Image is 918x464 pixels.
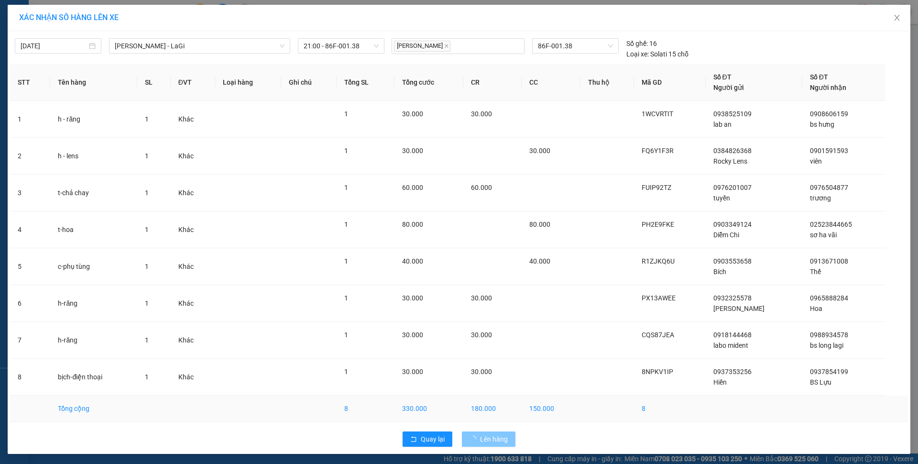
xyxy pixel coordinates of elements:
span: Số ĐT [713,73,732,81]
th: SL [137,64,171,101]
span: Quận 10 [97,61,131,71]
td: 4 [10,211,50,248]
td: 5 [10,248,50,285]
span: 1 [145,189,149,197]
span: 60.000 [471,184,492,191]
span: viên [810,157,822,165]
span: 0937353256 [713,368,752,376]
td: Khác [171,138,215,175]
span: rollback [410,436,417,443]
td: 180.000 [463,396,522,422]
td: 1 [10,101,50,138]
span: Lên hàng [480,434,508,444]
span: 30.000 [402,368,423,376]
td: 3 [10,175,50,211]
span: 0988934578 [810,331,848,339]
span: bs long lagi [810,342,843,349]
span: 1 [145,115,149,123]
div: Solati 15 chỗ [626,49,688,59]
span: 80.000 [529,221,550,228]
td: 2 [10,138,50,175]
span: 80.000 [402,221,423,228]
span: Diễm Chi [713,231,739,239]
span: 40.000 [402,257,423,265]
span: Số ĐT [810,73,828,81]
span: 1 [145,336,149,344]
span: 1 [344,221,348,228]
td: t-chả chay [50,175,137,211]
span: down [279,43,285,49]
span: CQS87JEA [642,331,674,339]
span: 30.000 [402,147,423,155]
span: 30.000 [402,331,423,339]
th: Loại hàng [215,64,281,101]
span: 21:00 - 86F-001.38 [304,39,379,53]
span: 0965888284 [810,294,848,302]
span: 1 [344,184,348,191]
td: Khác [171,248,215,285]
td: 8 [10,359,50,396]
span: close [444,44,449,48]
button: Close [884,5,910,32]
span: Rocky Lens [713,157,747,165]
span: [PERSON_NAME] [713,305,765,312]
span: 1 [344,147,348,155]
span: PH2E9FKE [642,221,674,228]
span: PX13AWEE [642,294,676,302]
span: 0938525109 [713,110,752,118]
button: Lên hàng [462,431,515,447]
span: 0937854199 [810,368,848,376]
span: tuyền [713,194,730,202]
span: 1 [145,226,149,233]
span: loading [470,436,480,442]
th: CC [522,64,580,101]
span: 30.000 [471,294,492,302]
th: Tổng cước [394,64,463,101]
span: 1 [344,368,348,376]
span: 0932325578 [713,294,752,302]
span: Người nhận [810,84,846,91]
span: 1 [145,263,149,270]
td: 8 [634,396,706,422]
span: [PERSON_NAME] [394,41,450,52]
input: 14/09/2025 [21,41,87,51]
span: 1 [344,257,348,265]
span: 1 [344,294,348,302]
span: 30.000 [471,331,492,339]
span: 60.000 [402,184,423,191]
span: lab an [713,121,732,128]
span: Người gửi [713,84,744,91]
td: Tổng cộng [50,396,137,422]
th: Tổng SL [337,64,394,101]
span: Hiền [713,378,727,386]
span: FUIP92TZ [642,184,671,191]
td: Khác [171,322,215,359]
th: ĐVT [171,64,215,101]
span: 0903349124 [713,221,752,228]
span: 0908606159 [810,110,848,118]
td: 7 [10,322,50,359]
td: t-hoa [50,211,137,248]
span: 8NPKV1IP [642,368,673,376]
span: 30.000 [402,110,423,118]
td: bịch-điện thoại [50,359,137,396]
span: Thế [810,268,821,276]
span: FQ6Y1F3R [642,147,674,155]
th: Tên hàng [50,64,137,101]
span: 30.000 [402,294,423,302]
span: trương [810,194,831,202]
td: 6 [10,285,50,322]
span: 1WCVRTIT [642,110,673,118]
th: Thu hộ [580,64,634,101]
th: Ghi chú [281,64,337,101]
td: 8 [337,396,394,422]
span: Hoa [810,305,822,312]
span: Quay lại [421,434,445,444]
span: 30.000 [471,368,492,376]
span: Bích [713,268,726,276]
td: 330.000 [394,396,463,422]
span: 0976201007 [713,184,752,191]
th: Mã GD [634,64,706,101]
span: bs hưng [810,121,834,128]
span: R1ZJKQ6U [642,257,675,265]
